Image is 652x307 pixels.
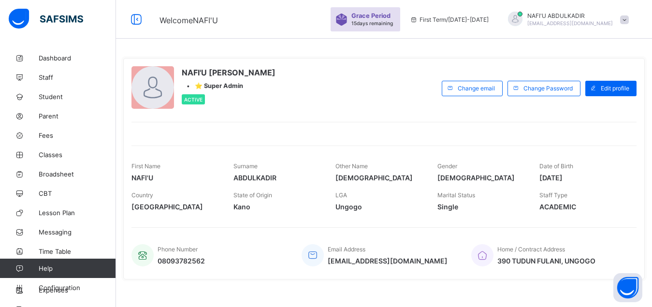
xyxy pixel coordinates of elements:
span: [GEOGRAPHIC_DATA] [131,203,219,211]
span: Broadsheet [39,170,116,178]
span: session/term information [410,16,489,23]
span: Phone Number [158,246,198,253]
div: • [182,82,275,89]
span: First Name [131,162,160,170]
span: Kano [233,203,321,211]
span: Student [39,93,116,101]
span: Lesson Plan [39,209,116,217]
span: Gender [437,162,457,170]
span: LGA [335,191,347,199]
span: 08093782562 [158,257,205,265]
span: Fees [39,132,116,139]
span: [DATE] [539,174,627,182]
span: Edit profile [601,85,629,92]
span: [EMAIL_ADDRESS][DOMAIN_NAME] [527,20,613,26]
span: Change Password [523,85,573,92]
span: Help [39,264,116,272]
span: NAFI'U [131,174,219,182]
span: Single [437,203,525,211]
span: Classes [39,151,116,159]
span: ⭐ Super Admin [195,82,243,89]
span: Change email [458,85,495,92]
span: Parent [39,112,116,120]
img: safsims [9,9,83,29]
span: Time Table [39,248,116,255]
span: Staff [39,73,116,81]
span: Messaging [39,228,116,236]
span: Staff Type [539,191,567,199]
span: [DEMOGRAPHIC_DATA] [437,174,525,182]
span: Date of Birth [539,162,573,170]
span: [EMAIL_ADDRESS][DOMAIN_NAME] [328,257,448,265]
span: ACADEMIC [539,203,627,211]
span: Grace Period [351,12,391,19]
span: Other Name [335,162,368,170]
span: Configuration [39,284,116,292]
span: Ungogo [335,203,423,211]
img: sticker-purple.71386a28dfed39d6af7621340158ba97.svg [335,14,348,26]
span: ABDULKADIR [233,174,321,182]
span: Home / Contract Address [497,246,565,253]
div: NAFI'UABDULKADIR [498,12,634,28]
span: Surname [233,162,258,170]
span: Country [131,191,153,199]
span: 15 days remaining [351,20,393,26]
span: 390 TUDUN FULANI, UNGOGO [497,257,595,265]
span: Marital Status [437,191,475,199]
span: Welcome NAFI'U [159,15,218,25]
span: CBT [39,190,116,197]
span: NAFI'U [PERSON_NAME] [182,68,275,77]
span: [DEMOGRAPHIC_DATA] [335,174,423,182]
span: Active [184,97,203,102]
span: Dashboard [39,54,116,62]
span: Email Address [328,246,365,253]
button: Open asap [613,273,642,302]
span: NAFI'U ABDULKADIR [527,12,613,19]
span: State of Origin [233,191,272,199]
